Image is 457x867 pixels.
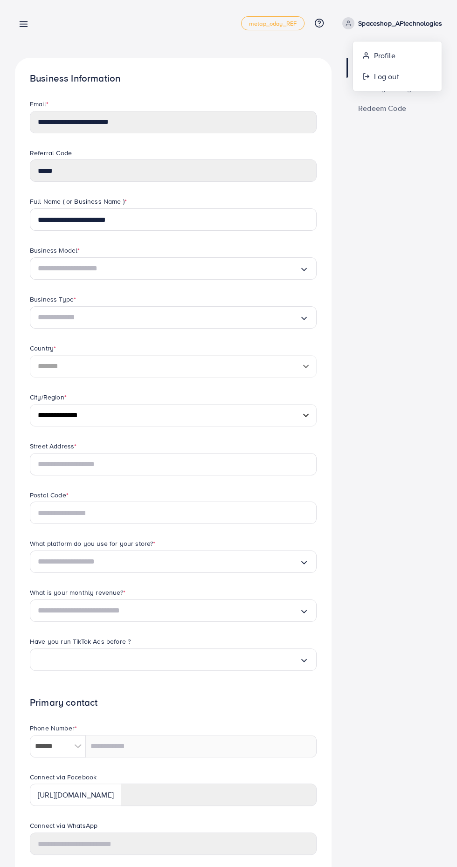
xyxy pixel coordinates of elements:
label: Referral Code [30,148,72,158]
div: Search for option [30,306,317,329]
label: Connect via WhatsApp [30,821,97,830]
a: Spaceshop_AFtechnologies [339,17,442,29]
span: Log out [374,71,399,82]
a: metap_oday_REF [241,16,305,30]
label: Street Address [30,441,76,451]
label: What is your monthly revenue? [30,588,125,597]
div: Search for option [30,648,317,671]
div: Search for option [30,257,317,280]
h1: Business Information [30,73,317,84]
span: Security Setting [358,84,412,92]
label: City/Region [30,392,67,402]
input: Search for option [38,554,299,569]
label: Connect via Facebook [30,772,97,782]
label: Have you run TikTok Ads before ? [30,637,131,646]
label: Country [30,344,56,353]
span: metap_oday_REF [249,21,297,27]
span: Profile [374,50,395,61]
label: Email [30,99,48,109]
iframe: Chat [417,825,450,860]
label: Postal Code [30,490,69,500]
label: What platform do you use for your store? [30,539,156,548]
h1: Primary contact [30,697,317,709]
div: Search for option [30,599,317,622]
p: Spaceshop_AFtechnologies [358,18,442,29]
label: Business Model [30,246,80,255]
input: Search for option [38,310,299,325]
label: Full Name ( or Business Name ) [30,197,127,206]
div: [URL][DOMAIN_NAME] [30,784,121,806]
input: Search for option [38,652,299,667]
span: Redeem Code [358,104,406,112]
input: Search for option [38,261,299,276]
ul: Spaceshop_AFtechnologies [353,41,442,91]
div: Search for option [30,550,317,573]
label: Business Type [30,295,76,304]
input: Search for option [38,603,299,618]
label: Phone Number [30,723,77,733]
